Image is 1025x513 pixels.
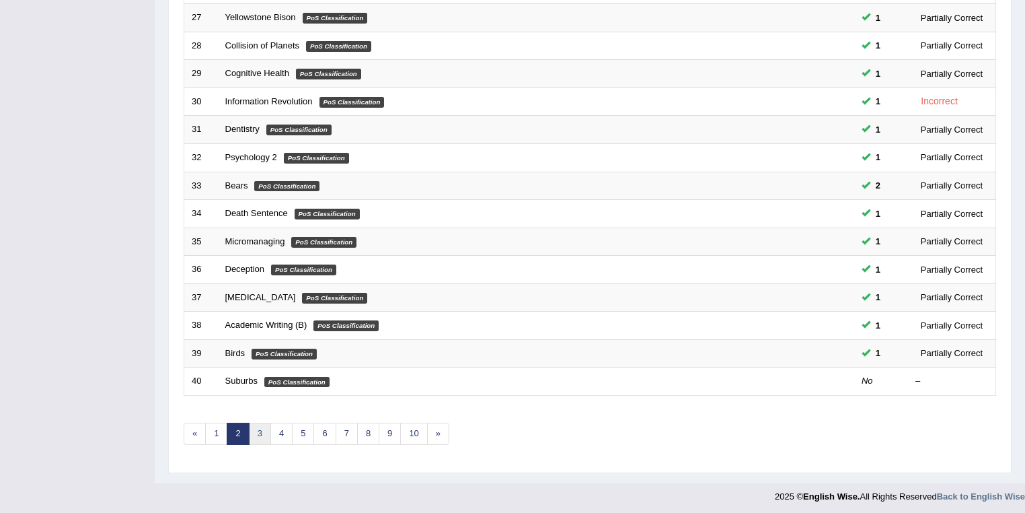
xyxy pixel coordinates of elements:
[249,423,271,445] a: 3
[915,234,988,248] div: Partially Correct
[870,150,886,164] span: You can still take this question
[336,423,358,445] a: 7
[225,208,288,218] a: Death Sentence
[915,290,988,304] div: Partially Correct
[296,69,361,79] em: PoS Classification
[205,423,227,445] a: 1
[227,423,249,445] a: 2
[870,123,886,137] span: You can still take this question
[225,12,296,22] a: Yellowstone Bison
[184,143,218,172] td: 32
[870,11,886,25] span: You can still take this question
[915,38,988,53] div: Partially Correct
[915,263,988,277] div: Partially Correct
[306,41,371,52] em: PoS Classification
[184,60,218,88] td: 29
[915,150,988,164] div: Partially Correct
[225,180,248,191] a: Bears
[225,152,277,162] a: Psychology 2
[313,423,336,445] a: 6
[254,181,319,192] em: PoS Classification
[184,283,218,312] td: 37
[225,68,289,78] a: Cognitive Health
[184,88,218,116] td: 30
[870,207,886,221] span: You can still take this question
[271,265,336,275] em: PoS Classification
[184,256,218,284] td: 36
[915,94,963,109] div: Incorrect
[870,318,886,333] span: You can still take this question
[915,346,988,360] div: Partially Correct
[379,423,401,445] a: 9
[775,483,1025,503] div: 2025 © All Rights Reserved
[184,200,218,228] td: 34
[225,264,265,274] a: Deception
[225,376,258,386] a: Suburbs
[270,423,293,445] a: 4
[184,368,218,396] td: 40
[915,67,988,81] div: Partially Correct
[184,423,206,445] a: «
[803,491,860,502] strong: English Wise.
[870,94,886,108] span: You can still take this question
[225,320,307,330] a: Academic Writing (B)
[184,339,218,368] td: 39
[184,4,218,32] td: 27
[915,178,988,193] div: Partially Correct
[915,375,988,388] div: –
[862,376,873,386] em: No
[427,423,449,445] a: »
[870,234,886,248] span: You can still take this question
[870,67,886,81] span: You can still take this question
[225,40,300,50] a: Collision of Planets
[319,97,385,108] em: PoS Classification
[264,377,330,388] em: PoS Classification
[266,125,332,135] em: PoS Classification
[313,320,379,331] em: PoS Classification
[225,292,296,302] a: [MEDICAL_DATA]
[870,346,886,360] span: You can still take this question
[302,293,367,304] em: PoS Classification
[870,38,886,53] span: You can still take this question
[295,209,360,219] em: PoS Classification
[915,318,988,333] div: Partially Correct
[870,178,886,193] span: You can still take this question
[184,228,218,256] td: 35
[291,237,356,248] em: PoS Classification
[184,312,218,340] td: 38
[284,153,349,164] em: PoS Classification
[225,236,285,246] a: Micromanaging
[915,11,988,25] div: Partially Correct
[357,423,379,445] a: 8
[292,423,314,445] a: 5
[303,13,368,24] em: PoS Classification
[870,290,886,304] span: You can still take this question
[400,423,427,445] a: 10
[870,263,886,277] span: You can still take this question
[225,348,245,358] a: Birds
[225,96,313,106] a: Information Revolution
[915,123,988,137] div: Partially Correct
[252,349,317,360] em: PoS Classification
[184,172,218,200] td: 33
[184,116,218,144] td: 31
[915,207,988,221] div: Partially Correct
[225,124,260,134] a: Dentistry
[184,32,218,60] td: 28
[937,491,1025,502] a: Back to English Wise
